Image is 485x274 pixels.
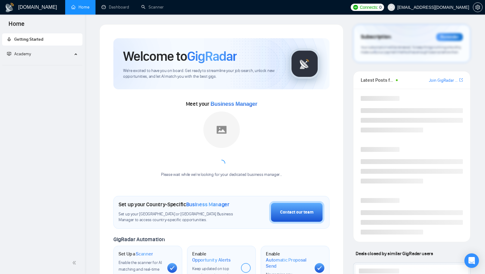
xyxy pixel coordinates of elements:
span: Academy [14,51,31,57]
span: Meet your [186,101,257,107]
span: Business Manager [211,101,257,107]
span: 0 [379,4,382,11]
li: Academy Homepage [2,63,82,67]
span: setting [473,5,482,10]
div: Open Intercom Messenger [464,253,479,268]
h1: Welcome to [123,48,237,64]
span: Scanner [136,251,153,257]
button: setting [473,2,483,12]
span: rocket [7,37,11,41]
span: Connects: [360,4,378,11]
span: double-left [72,260,78,266]
span: user [389,5,393,9]
li: Getting Started [2,33,82,46]
span: Subscription [361,32,391,42]
a: searchScanner [141,5,164,10]
span: Deals closed by similar GigRadar users [353,248,435,259]
span: export [459,77,463,82]
div: Contact our team [280,209,313,216]
a: homeHome [71,5,89,10]
div: Please wait while we're looking for your dedicated business manager... [157,172,286,178]
img: gigradar-logo.png [289,49,320,79]
span: Your subscription will be renewed. To keep things running smoothly, make sure your payment method... [361,45,461,55]
h1: Enable [266,251,310,269]
div: Reminder [436,33,463,41]
span: fund-projection-screen [7,52,11,56]
a: export [459,77,463,83]
span: Set up your [GEOGRAPHIC_DATA] or [GEOGRAPHIC_DATA] Business Manager to access country-specific op... [119,211,239,223]
h1: Set Up a [119,251,153,257]
button: Contact our team [269,201,324,224]
span: Business Manager [186,201,229,208]
a: Join GigRadar Slack Community [429,77,458,84]
span: GigRadar [187,48,237,64]
img: placeholder.png [203,111,240,148]
span: Automatic Proposal Send [266,257,310,269]
img: upwork-logo.png [353,5,358,10]
img: logo [5,3,15,12]
span: Latest Posts from the GigRadar Community [361,76,394,84]
h1: Enable [192,251,236,263]
span: GigRadar Automation [113,236,165,243]
span: loading [216,159,226,169]
a: setting [473,5,483,10]
h1: Set up your Country-Specific [119,201,229,208]
span: We're excited to have you on board. Get ready to streamline your job search, unlock new opportuni... [123,68,280,80]
span: Academy [7,51,31,57]
span: Home [4,19,29,32]
span: Getting Started [14,37,43,42]
a: dashboardDashboard [102,5,129,10]
span: Opportunity Alerts [192,257,231,263]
